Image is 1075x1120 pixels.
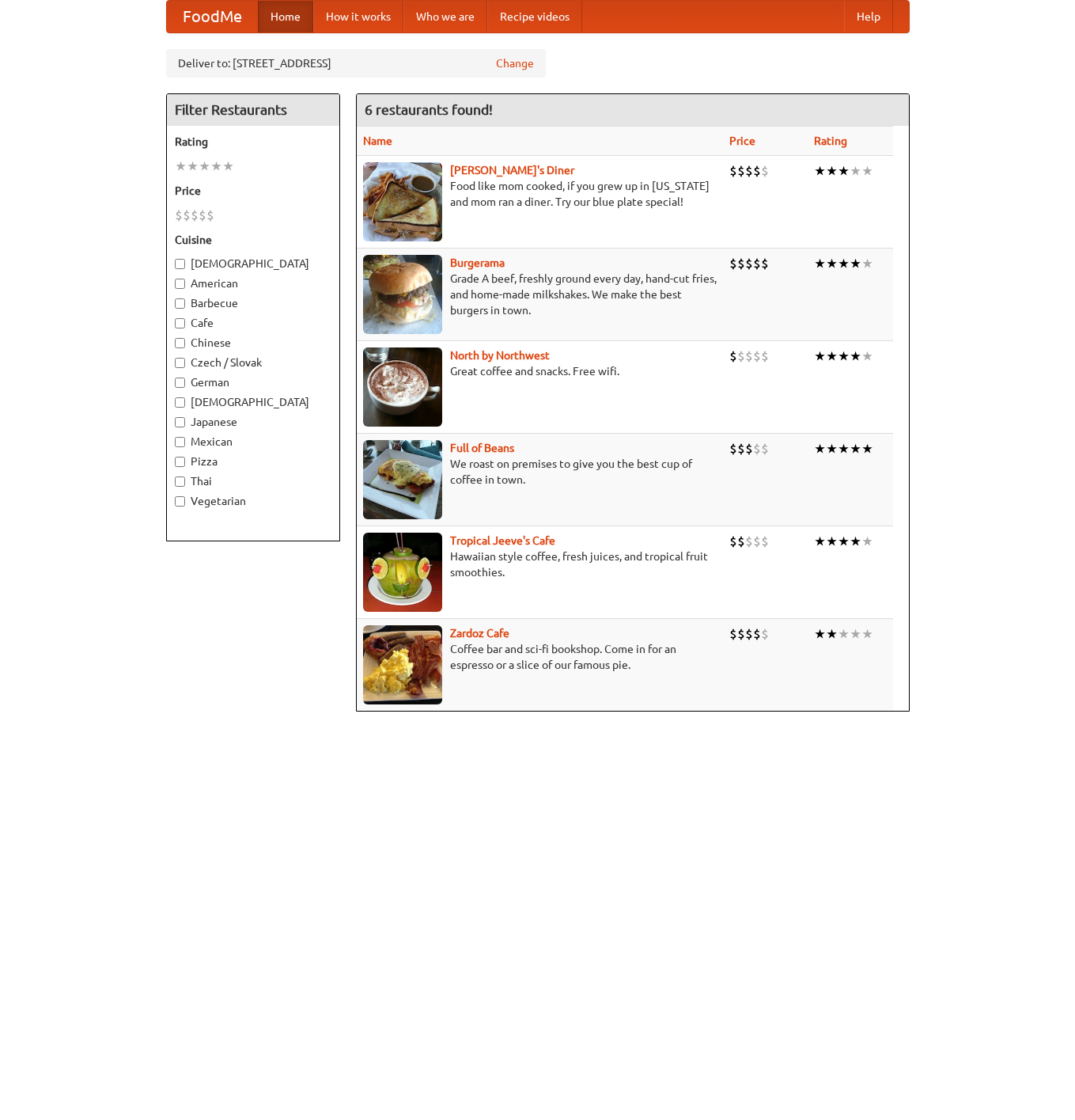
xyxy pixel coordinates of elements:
[450,349,550,362] a: North by Northwest
[363,162,442,241] img: sallys.jpg
[363,135,392,147] a: Name
[175,374,331,390] label: German
[175,417,185,427] input: Japanese
[838,440,850,457] li: ★
[826,625,838,643] li: ★
[838,255,850,272] li: ★
[761,347,769,365] li: $
[753,347,761,365] li: $
[861,625,873,643] li: ★
[183,207,191,224] li: $
[199,158,210,175] li: ★
[175,473,331,489] label: Thai
[175,394,331,410] label: [DEMOGRAPHIC_DATA]
[191,207,199,224] li: $
[814,440,826,457] li: ★
[861,533,873,550] li: ★
[850,255,861,272] li: ★
[753,255,761,272] li: $
[850,162,861,180] li: ★
[826,440,838,457] li: ★
[167,94,339,126] h4: Filter Restaurants
[167,1,258,32] a: FoodMe
[838,625,850,643] li: ★
[210,158,222,175] li: ★
[175,134,331,150] h5: Rating
[737,625,745,643] li: $
[450,534,555,547] a: Tropical Jeeve's Cafe
[175,454,331,469] label: Pizza
[403,1,487,32] a: Who we are
[175,298,185,309] input: Barbecue
[363,549,717,580] p: Hawaiian style coffee, fresh juices, and tropical fruit smoothies.
[745,533,753,550] li: $
[761,625,769,643] li: $
[175,315,331,331] label: Cafe
[363,456,717,488] p: We roast on premises to give you the best cup of coffee in town.
[745,625,753,643] li: $
[850,625,861,643] li: ★
[363,178,717,210] p: Food like mom cooked, if you grew up in [US_STATE] and mom ran a diner. Try our blue plate special!
[861,255,873,272] li: ★
[175,476,185,487] input: Thai
[814,135,847,147] a: Rating
[175,434,331,450] label: Mexican
[175,256,331,271] label: [DEMOGRAPHIC_DATA]
[861,440,873,457] li: ★
[729,625,737,643] li: $
[753,440,761,457] li: $
[496,55,534,71] a: Change
[175,232,331,248] h5: Cuisine
[450,256,505,269] a: Burgerama
[175,437,185,447] input: Mexican
[365,102,493,117] ng-pluralize: 6 restaurants found!
[838,533,850,550] li: ★
[313,1,403,32] a: How it works
[175,493,331,509] label: Vegetarian
[826,347,838,365] li: ★
[187,158,199,175] li: ★
[450,627,509,640] a: Zardoz Cafe
[175,414,331,430] label: Japanese
[175,378,185,388] input: German
[850,533,861,550] li: ★
[729,347,737,365] li: $
[761,440,769,457] li: $
[175,355,331,370] label: Czech / Slovak
[826,255,838,272] li: ★
[175,397,185,408] input: [DEMOGRAPHIC_DATA]
[753,162,761,180] li: $
[199,207,206,224] li: $
[814,625,826,643] li: ★
[814,347,826,365] li: ★
[363,271,717,318] p: Grade A beef, freshly ground every day, hand-cut fries, and home-made milkshakes. We make the bes...
[175,358,185,368] input: Czech / Slovak
[814,533,826,550] li: ★
[826,162,838,180] li: ★
[729,255,737,272] li: $
[258,1,313,32] a: Home
[175,158,187,175] li: ★
[363,625,442,704] img: zardoz.jpg
[737,347,745,365] li: $
[850,347,861,365] li: ★
[761,255,769,272] li: $
[761,162,769,180] li: $
[450,164,574,177] a: [PERSON_NAME]'s Diner
[729,440,737,457] li: $
[737,533,745,550] li: $
[175,457,185,467] input: Pizza
[175,496,185,507] input: Vegetarian
[761,533,769,550] li: $
[175,279,185,289] input: American
[745,162,753,180] li: $
[861,347,873,365] li: ★
[745,347,753,365] li: $
[363,440,442,519] img: beans.jpg
[729,135,755,147] a: Price
[363,641,717,673] p: Coffee bar and sci-fi bookshop. Come in for an espresso or a slice of our famous pie.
